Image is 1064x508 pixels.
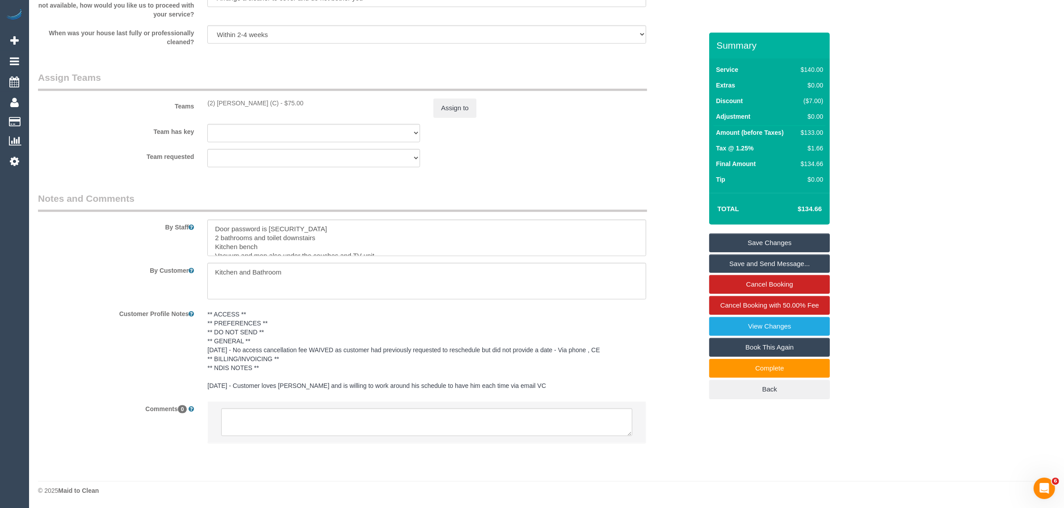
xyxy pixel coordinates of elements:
label: Extras [716,81,735,90]
label: Final Amount [716,159,756,168]
h4: $134.66 [771,205,822,213]
div: © 2025 [38,486,1055,495]
label: Team has key [31,124,201,136]
a: Save Changes [709,233,830,252]
label: Discount [716,96,743,105]
a: View Changes [709,317,830,336]
div: $134.66 [797,159,823,168]
pre: ** ACCESS ** ** PREFERENCES ** ** DO NOT SEND ** ** GENERAL ** [DATE] - No access cancellation fe... [207,310,646,390]
label: By Staff [31,220,201,232]
label: When was your house last fully or professionally cleaned? [31,25,201,46]
label: By Customer [31,263,201,275]
div: $0.00 [797,175,823,184]
a: Save and Send Message... [709,254,830,273]
span: 6 [1052,478,1059,485]
strong: Total [717,205,739,212]
div: 2 hours x $37.50/hour [207,99,420,108]
label: Adjustment [716,112,750,121]
label: Amount (before Taxes) [716,128,783,137]
label: Team requested [31,149,201,161]
a: Cancel Booking [709,275,830,294]
div: $133.00 [797,128,823,137]
label: Tax @ 1.25% [716,144,753,153]
span: Cancel Booking with 50.00% Fee [720,301,819,309]
strong: Maid to Clean [58,487,99,494]
div: ($7.00) [797,96,823,105]
a: Book This Again [709,338,830,357]
button: Assign to [433,99,476,117]
legend: Notes and Comments [38,192,647,212]
label: Service [716,65,738,74]
div: $1.66 [797,144,823,153]
a: Complete [709,359,830,378]
legend: Assign Teams [38,71,647,91]
label: Customer Profile Notes [31,306,201,318]
span: 0 [178,405,187,413]
h3: Summary [716,40,825,50]
a: Cancel Booking with 50.00% Fee [709,296,830,315]
label: Tip [716,175,725,184]
img: Automaid Logo [5,9,23,21]
a: Back [709,380,830,399]
label: Comments [31,401,201,413]
label: Teams [31,99,201,111]
iframe: Intercom live chat [1034,478,1055,499]
div: $140.00 [797,65,823,74]
div: $0.00 [797,112,823,121]
div: $0.00 [797,81,823,90]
